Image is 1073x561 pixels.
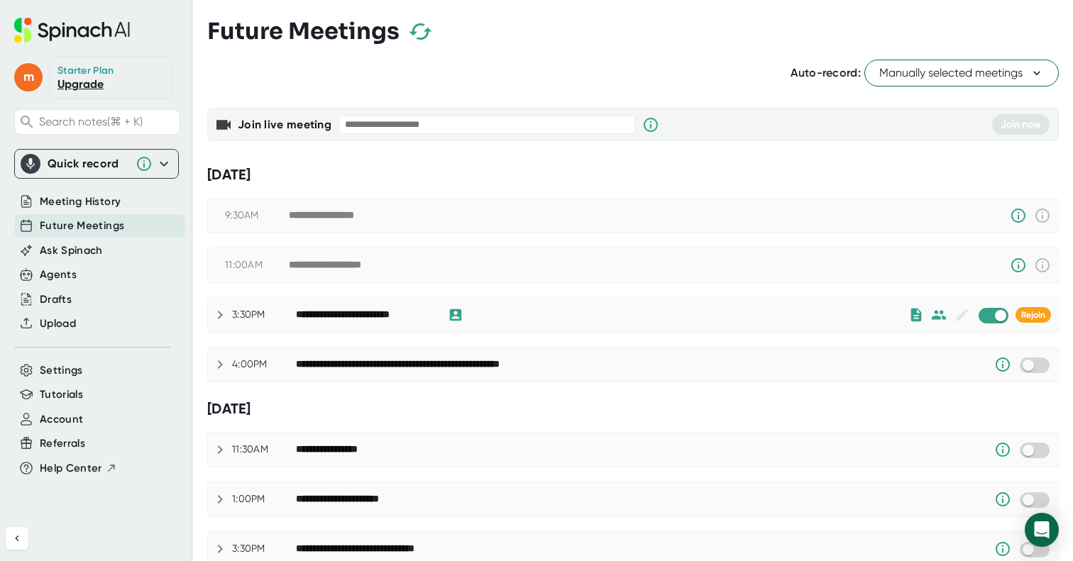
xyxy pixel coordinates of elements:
[6,527,28,550] button: Collapse sidebar
[40,267,77,283] button: Agents
[1010,257,1027,274] svg: Someone has manually disabled Spinach from this meeting.
[40,194,121,210] button: Meeting History
[40,291,72,308] button: Drafts
[40,435,85,452] button: Referrals
[57,77,104,91] a: Upgrade
[232,543,296,555] div: 3:30PM
[40,411,83,428] button: Account
[207,18,400,45] h3: Future Meetings
[994,540,1011,557] svg: Someone has manually disabled Spinach from this meeting.
[1021,310,1045,320] span: Rejoin
[238,118,331,131] b: Join live meeting
[40,218,124,234] button: Future Meetings
[40,316,76,332] button: Upload
[1025,513,1059,547] div: Open Intercom Messenger
[57,65,114,77] div: Starter Plan
[21,150,172,178] div: Quick record
[14,63,43,91] span: m
[1034,207,1051,224] svg: This event has already passed
[879,65,1044,82] span: Manually selected meetings
[207,166,1059,184] div: [DATE]
[40,243,103,259] button: Ask Spinach
[232,493,296,506] div: 1:00PM
[1016,307,1051,323] button: Rejoin
[40,460,117,477] button: Help Center
[1010,207,1027,224] svg: Someone has manually disabled Spinach from this meeting.
[40,460,102,477] span: Help Center
[48,157,128,171] div: Quick record
[225,259,289,272] div: 11:00AM
[40,362,83,379] button: Settings
[791,66,861,79] span: Auto-record:
[1034,257,1051,274] svg: This event has already passed
[40,387,83,403] button: Tutorials
[992,114,1050,135] button: Join now
[232,358,296,371] div: 4:00PM
[39,115,176,128] span: Search notes (⌘ + K)
[225,209,289,222] div: 9:30AM
[1001,118,1041,130] span: Join now
[232,443,296,456] div: 11:30AM
[994,356,1011,373] svg: Someone has manually disabled Spinach from this meeting.
[864,60,1059,87] button: Manually selected meetings
[994,441,1011,458] svg: Someone has manually disabled Spinach from this meeting.
[232,309,296,321] div: 3:30PM
[994,491,1011,508] svg: Someone has manually disabled Spinach from this meeting.
[207,400,1059,418] div: [DATE]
